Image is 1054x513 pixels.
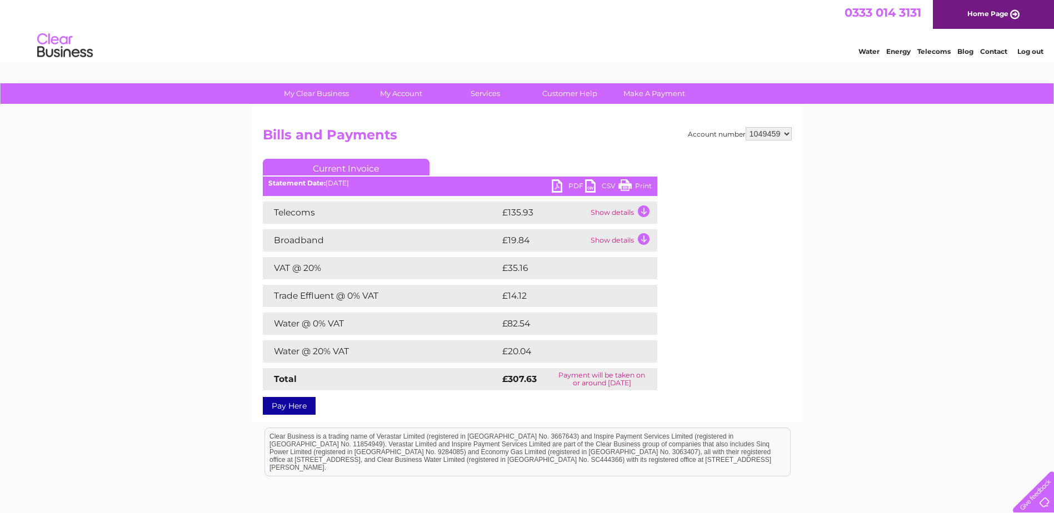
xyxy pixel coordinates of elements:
[585,179,618,195] a: CSV
[263,257,499,279] td: VAT @ 20%
[618,179,652,195] a: Print
[263,179,657,187] div: [DATE]
[980,47,1007,56] a: Contact
[274,374,297,384] strong: Total
[502,374,537,384] strong: £307.63
[263,313,499,335] td: Water @ 0% VAT
[917,47,951,56] a: Telecoms
[263,397,316,415] a: Pay Here
[499,229,588,252] td: £19.84
[499,313,635,335] td: £82.54
[265,6,790,54] div: Clear Business is a trading name of Verastar Limited (registered in [GEOGRAPHIC_DATA] No. 3667643...
[845,6,921,19] a: 0333 014 3131
[271,83,362,104] a: My Clear Business
[263,159,429,175] a: Current Invoice
[886,47,911,56] a: Energy
[37,29,93,63] img: logo.png
[263,285,499,307] td: Trade Effluent @ 0% VAT
[957,47,973,56] a: Blog
[499,257,634,279] td: £35.16
[355,83,447,104] a: My Account
[588,229,657,252] td: Show details
[547,368,657,390] td: Payment will be taken on or around [DATE]
[608,83,700,104] a: Make A Payment
[499,340,636,363] td: £20.04
[263,202,499,224] td: Telecoms
[439,83,531,104] a: Services
[588,202,657,224] td: Show details
[263,127,792,148] h2: Bills and Payments
[858,47,880,56] a: Water
[263,229,499,252] td: Broadband
[268,179,326,187] b: Statement Date:
[499,202,588,224] td: £135.93
[263,340,499,363] td: Water @ 20% VAT
[688,127,792,140] div: Account number
[552,179,585,195] a: PDF
[524,83,616,104] a: Customer Help
[1017,47,1043,56] a: Log out
[499,285,633,307] td: £14.12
